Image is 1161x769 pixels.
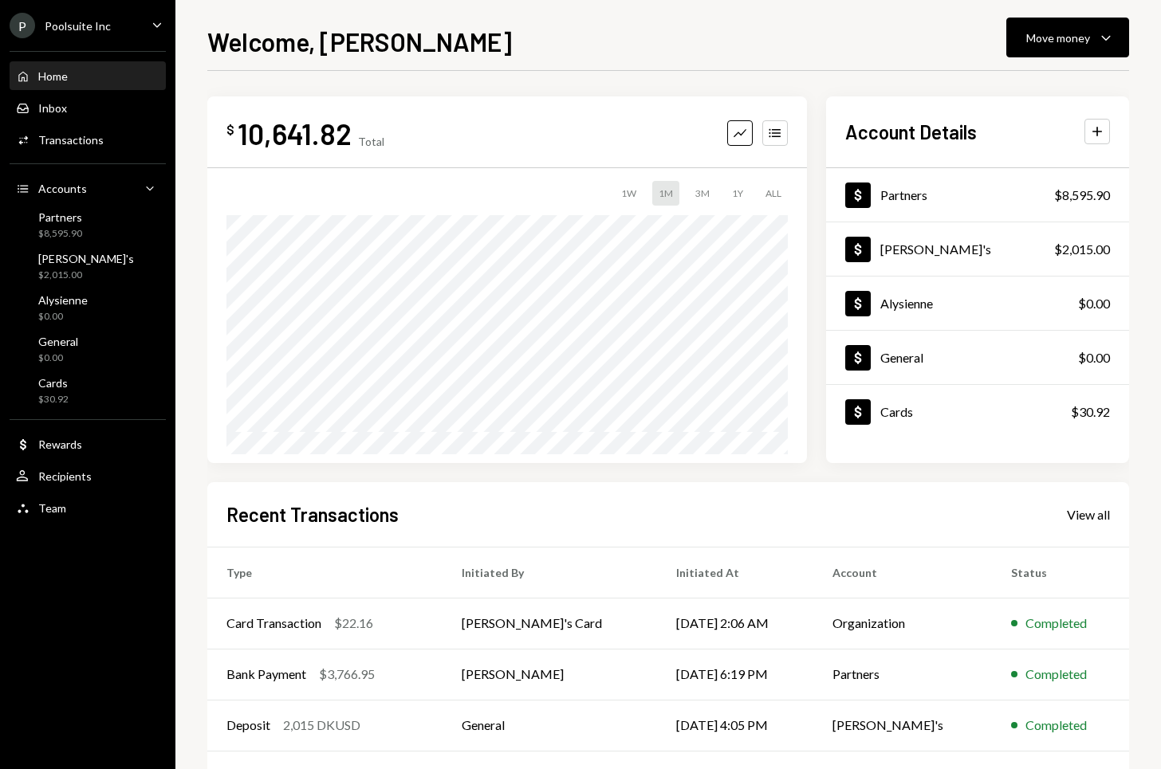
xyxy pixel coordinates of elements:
[38,351,78,365] div: $0.00
[1006,18,1129,57] button: Move money
[826,277,1129,330] a: Alysienne$0.00
[38,437,82,451] div: Rewards
[38,501,66,515] div: Team
[207,547,443,598] th: Type
[443,700,657,751] td: General
[38,210,82,224] div: Partners
[652,181,679,206] div: 1M
[207,26,512,57] h1: Welcome, [PERSON_NAME]
[10,288,166,327] a: Alysienne$0.00
[226,122,234,138] div: $
[657,700,814,751] td: [DATE] 4:05 PM
[726,181,750,206] div: 1Y
[443,649,657,700] td: [PERSON_NAME]
[826,385,1129,438] a: Cards$30.92
[1025,716,1087,735] div: Completed
[10,93,166,122] a: Inbox
[319,665,375,684] div: $3,766.95
[992,547,1129,598] th: Status
[10,371,166,410] a: Cards$30.92
[38,335,78,348] div: General
[880,350,923,365] div: General
[1025,614,1087,633] div: Completed
[10,61,166,90] a: Home
[226,501,399,528] h2: Recent Transactions
[38,469,92,483] div: Recipients
[759,181,788,206] div: ALL
[689,181,716,206] div: 3M
[813,649,992,700] td: Partners
[38,376,69,390] div: Cards
[880,404,913,419] div: Cards
[10,430,166,458] a: Rewards
[10,174,166,202] a: Accounts
[38,269,134,282] div: $2,015.00
[443,598,657,649] td: [PERSON_NAME]'s Card
[813,598,992,649] td: Organization
[10,206,166,244] a: Partners$8,595.90
[1026,29,1090,46] div: Move money
[238,116,352,151] div: 10,641.82
[226,716,270,735] div: Deposit
[813,700,992,751] td: [PERSON_NAME]'s
[1067,507,1110,523] div: View all
[10,13,35,38] div: P
[880,241,991,257] div: [PERSON_NAME]'s
[880,187,927,202] div: Partners
[1054,186,1110,205] div: $8,595.90
[845,119,977,145] h2: Account Details
[10,330,166,368] a: General$0.00
[226,614,321,633] div: Card Transaction
[38,101,67,115] div: Inbox
[1067,505,1110,523] a: View all
[10,125,166,154] a: Transactions
[1078,348,1110,367] div: $0.00
[45,19,111,33] div: Poolsuite Inc
[38,227,82,241] div: $8,595.90
[38,252,134,265] div: [PERSON_NAME]'s
[443,547,657,598] th: Initiated By
[657,547,814,598] th: Initiated At
[880,296,933,311] div: Alysienne
[1078,294,1110,313] div: $0.00
[226,665,306,684] div: Bank Payment
[10,461,166,490] a: Recipients
[657,598,814,649] td: [DATE] 2:06 AM
[1054,240,1110,259] div: $2,015.00
[38,310,88,324] div: $0.00
[358,135,384,148] div: Total
[38,133,104,147] div: Transactions
[1025,665,1087,684] div: Completed
[334,614,373,633] div: $22.16
[826,331,1129,384] a: General$0.00
[615,181,643,206] div: 1W
[38,393,69,406] div: $30.92
[813,547,992,598] th: Account
[38,69,68,83] div: Home
[10,247,166,285] a: [PERSON_NAME]'s$2,015.00
[38,182,87,195] div: Accounts
[1071,402,1110,422] div: $30.92
[283,716,360,735] div: 2,015 DKUSD
[657,649,814,700] td: [DATE] 6:19 PM
[10,493,166,522] a: Team
[38,293,88,307] div: Alysienne
[826,168,1129,222] a: Partners$8,595.90
[826,222,1129,276] a: [PERSON_NAME]'s$2,015.00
